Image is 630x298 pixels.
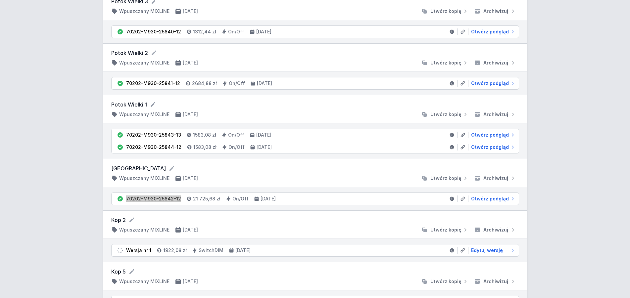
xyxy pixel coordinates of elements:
[483,278,508,285] span: Archiwizuj
[126,144,181,150] div: 70202-M930-25844-12
[257,80,272,87] h4: [DATE]
[128,268,135,275] button: Edytuj nazwę projektu
[183,227,198,233] h4: [DATE]
[169,165,175,172] button: Edytuj nazwę projektu
[483,227,508,233] span: Archiwizuj
[150,101,156,108] button: Edytuj nazwę projektu
[483,60,508,66] span: Archiwizuj
[471,144,509,150] span: Otwórz podgląd
[111,268,519,276] form: Kop 5
[430,60,461,66] span: Utwórz kopię
[119,278,170,285] h4: Wpuszczany MIXLINE
[471,278,519,285] button: Archiwizuj
[471,227,519,233] button: Archiwizuj
[111,49,519,57] form: Potok Wielki 2
[151,50,157,56] button: Edytuj nazwę projektu
[471,247,503,254] span: Edytuj wersję
[183,175,198,182] h4: [DATE]
[471,195,509,202] span: Otwórz podgląd
[468,247,516,254] a: Edytuj wersję
[483,175,508,182] span: Archiwizuj
[163,247,187,254] h4: 1922,08 zł
[471,111,519,118] button: Archiwizuj
[111,164,519,172] form: [GEOGRAPHIC_DATA]
[468,80,516,87] a: Otwórz podgląd
[471,132,509,138] span: Otwórz podgląd
[199,247,223,254] h4: SwitchDIM
[430,175,461,182] span: Utwórz kopię
[256,132,271,138] h4: [DATE]
[483,111,508,118] span: Archiwizuj
[418,278,471,285] button: Utwórz kopię
[430,111,461,118] span: Utwórz kopię
[232,195,249,202] h4: On/Off
[193,28,216,35] h4: 1312,44 zł
[257,144,272,150] h4: [DATE]
[468,144,516,150] a: Otwórz podgląd
[468,28,516,35] a: Otwórz podgląd
[119,8,170,15] h4: Wpuszczany MIXLINE
[126,132,181,138] div: 70202-M930-25843-13
[418,8,471,15] button: Utwórz kopię
[418,111,471,118] button: Utwórz kopię
[111,101,519,108] form: Potok Wielki 1
[468,132,516,138] a: Otwórz podgląd
[228,144,245,150] h4: On/Off
[261,195,276,202] h4: [DATE]
[117,247,123,254] img: draft.svg
[126,247,151,254] div: Wersja nr 1
[119,111,170,118] h4: Wpuszczany MIXLINE
[468,195,516,202] a: Otwórz podgląd
[471,80,509,87] span: Otwórz podgląd
[111,216,519,224] form: Kop 2
[229,80,245,87] h4: On/Off
[193,132,216,138] h4: 1583,08 zł
[119,60,170,66] h4: Wpuszczany MIXLINE
[183,111,198,118] h4: [DATE]
[418,60,471,66] button: Utwórz kopię
[128,217,135,223] button: Edytuj nazwę projektu
[126,80,180,87] div: 70202-M930-25841-12
[235,247,251,254] h4: [DATE]
[430,8,461,15] span: Utwórz kopię
[471,175,519,182] button: Archiwizuj
[126,195,181,202] div: 70202-M930-25842-12
[126,28,181,35] div: 70202-M930-25840-12
[430,227,461,233] span: Utwórz kopię
[228,28,244,35] h4: On/Off
[471,8,519,15] button: Archiwizuj
[119,175,170,182] h4: Wpuszczany MIXLINE
[193,195,220,202] h4: 21 725,68 zł
[183,278,198,285] h4: [DATE]
[192,80,217,87] h4: 2684,88 zł
[183,60,198,66] h4: [DATE]
[228,132,244,138] h4: On/Off
[256,28,271,35] h4: [DATE]
[471,60,519,66] button: Archiwizuj
[183,8,198,15] h4: [DATE]
[193,144,217,150] h4: 1583,08 zł
[119,227,170,233] h4: Wpuszczany MIXLINE
[418,175,471,182] button: Utwórz kopię
[430,278,461,285] span: Utwórz kopię
[483,8,508,15] span: Archiwizuj
[471,28,509,35] span: Otwórz podgląd
[418,227,471,233] button: Utwórz kopię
